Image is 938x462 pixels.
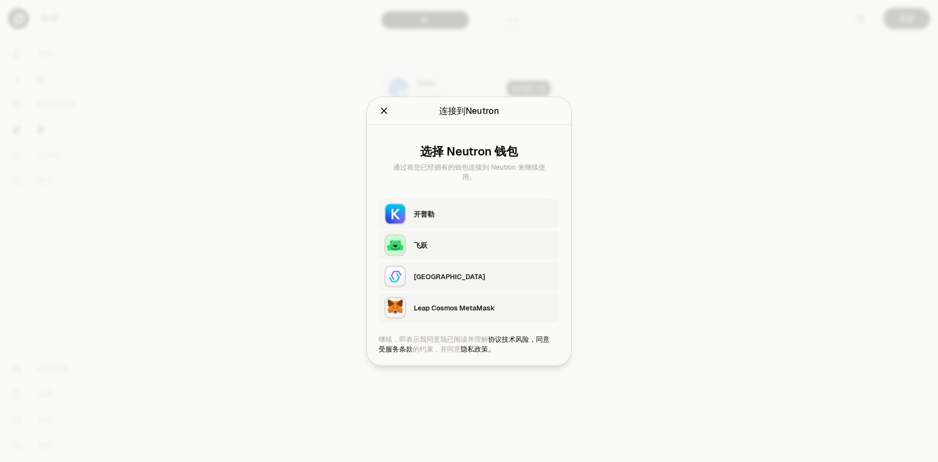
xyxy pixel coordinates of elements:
font: 开普勒 [414,209,434,218]
button: 关闭 [379,104,389,117]
img: 飞跃 [384,234,406,256]
font: 继续，即表示我同意我已阅读并理解 [379,334,488,343]
font: 连接到 [439,105,466,116]
font: 的约束， [413,344,440,353]
font: [GEOGRAPHIC_DATA] [414,272,485,281]
font: Neutron [466,105,499,116]
button: 开普勒开普勒 [379,199,559,228]
font: 并同意 [440,344,461,353]
font: 飞跃 [414,241,427,249]
img: 开普勒 [384,203,406,224]
a: 隐私政策。 [461,344,495,353]
button: 飞跃飞跃 [379,230,559,260]
font: 通过将您已经拥有的钱包连接到 Neutron 来继续使用。 [393,162,545,181]
font: Leap Cosmos MetaMask [414,303,495,312]
button: 宇宙站[GEOGRAPHIC_DATA] [379,262,559,291]
a: 服务条款 [385,344,413,353]
img: 宇宙站 [384,265,406,287]
font: 选择 Neutron 钱包 [420,143,518,158]
button: Leap Cosmos MetaMaskLeap Cosmos MetaMask [379,293,559,322]
img: Leap Cosmos MetaMask [384,297,406,318]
